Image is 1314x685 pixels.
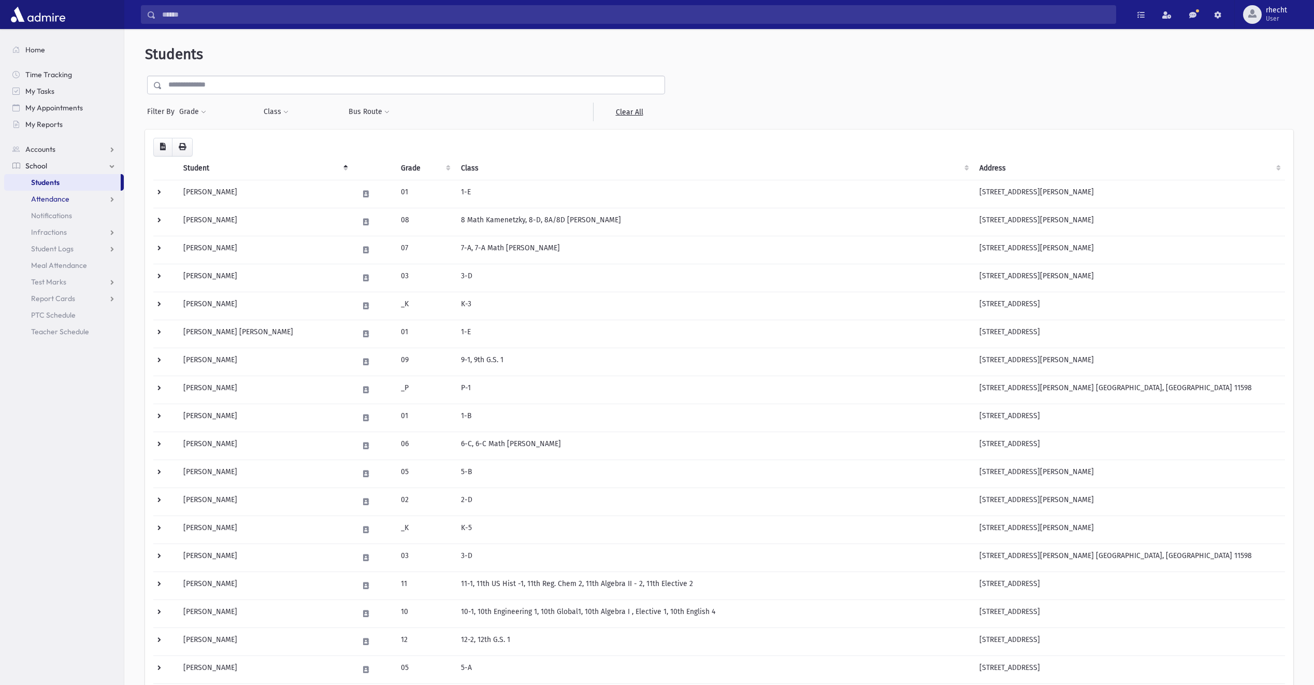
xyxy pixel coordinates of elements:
span: Accounts [25,145,55,154]
span: Student Logs [31,244,74,253]
span: Filter By [147,106,179,117]
td: [STREET_ADDRESS] [973,292,1285,320]
span: My Reports [25,120,63,129]
span: Home [25,45,45,54]
a: My Tasks [4,83,124,99]
span: Meal Attendance [31,261,87,270]
td: 1-B [455,404,974,432]
td: [STREET_ADDRESS] [973,432,1285,460]
td: [PERSON_NAME] [177,572,352,600]
a: Meal Attendance [4,257,124,274]
td: [STREET_ADDRESS] [973,404,1285,432]
td: 10 [395,600,455,627]
td: 12 [395,627,455,655]
button: Print [172,138,193,156]
a: Infractions [4,224,124,240]
td: 01 [395,180,455,208]
a: Clear All [593,103,665,121]
span: Students [31,178,60,187]
a: Notifications [4,207,124,224]
td: 3-D [455,544,974,572]
td: [PERSON_NAME] [177,236,352,264]
th: Grade: activate to sort column ascending [395,156,455,180]
td: [STREET_ADDRESS][PERSON_NAME] [973,180,1285,208]
td: 11 [395,572,455,600]
td: 1-E [455,180,974,208]
td: [PERSON_NAME] [177,488,352,516]
a: My Reports [4,116,124,133]
td: _P [395,376,455,404]
td: 03 [395,264,455,292]
span: Infractions [31,227,67,237]
td: [STREET_ADDRESS] [973,320,1285,348]
td: [STREET_ADDRESS][PERSON_NAME] [973,460,1285,488]
a: Accounts [4,141,124,158]
td: [STREET_ADDRESS][PERSON_NAME] [GEOGRAPHIC_DATA], [GEOGRAPHIC_DATA] 11598 [973,376,1285,404]
span: PTC Schedule [31,310,76,320]
a: Report Cards [4,290,124,307]
td: _K [395,292,455,320]
td: K-5 [455,516,974,544]
td: [PERSON_NAME] [177,348,352,376]
input: Search [156,5,1116,24]
td: [PERSON_NAME] [177,292,352,320]
td: [STREET_ADDRESS] [973,627,1285,655]
td: [PERSON_NAME] [177,600,352,627]
td: [PERSON_NAME] [177,516,352,544]
td: [STREET_ADDRESS][PERSON_NAME] [GEOGRAPHIC_DATA], [GEOGRAPHIC_DATA] 11598 [973,544,1285,572]
td: 03 [395,544,455,572]
td: 5-A [455,655,974,683]
span: Report Cards [31,294,75,303]
td: [STREET_ADDRESS] [973,572,1285,600]
td: 07 [395,236,455,264]
a: My Appointments [4,99,124,116]
td: 5-B [455,460,974,488]
span: Teacher Schedule [31,327,89,336]
td: 3-D [455,264,974,292]
td: [PERSON_NAME] [PERSON_NAME] [177,320,352,348]
td: [PERSON_NAME] [177,180,352,208]
th: Student: activate to sort column descending [177,156,352,180]
td: 7-A, 7-A Math [PERSON_NAME] [455,236,974,264]
img: AdmirePro [8,4,68,25]
a: Home [4,41,124,58]
td: [STREET_ADDRESS][PERSON_NAME] [973,516,1285,544]
td: 11-1, 11th US Hist -1, 11th Reg. Chem 2, 11th Algebra II - 2, 11th Elective 2 [455,572,974,600]
td: [STREET_ADDRESS][PERSON_NAME] [973,488,1285,516]
td: [PERSON_NAME] [177,404,352,432]
a: Attendance [4,191,124,207]
td: 8 Math Kamenetzky, 8-D, 8A/8D [PERSON_NAME] [455,208,974,236]
td: [PERSON_NAME] [177,208,352,236]
td: [PERSON_NAME] [177,460,352,488]
td: [PERSON_NAME] [177,655,352,683]
span: Notifications [31,211,72,220]
td: [STREET_ADDRESS] [973,600,1285,627]
td: 05 [395,460,455,488]
a: Teacher Schedule [4,323,124,340]
td: [STREET_ADDRESS][PERSON_NAME] [973,208,1285,236]
td: 1-E [455,320,974,348]
a: Time Tracking [4,66,124,83]
td: [PERSON_NAME] [177,432,352,460]
th: Address: activate to sort column ascending [973,156,1285,180]
td: [STREET_ADDRESS] [973,655,1285,683]
a: Test Marks [4,274,124,290]
span: rhecht [1266,6,1287,15]
td: 09 [395,348,455,376]
td: 08 [395,208,455,236]
span: My Tasks [25,87,54,96]
td: P-1 [455,376,974,404]
td: [STREET_ADDRESS][PERSON_NAME] [973,264,1285,292]
td: [STREET_ADDRESS][PERSON_NAME] [973,348,1285,376]
td: [PERSON_NAME] [177,627,352,655]
a: Student Logs [4,240,124,257]
span: Attendance [31,194,69,204]
td: 9-1, 9th G.S. 1 [455,348,974,376]
td: 6-C, 6-C Math [PERSON_NAME] [455,432,974,460]
td: [PERSON_NAME] [177,376,352,404]
span: My Appointments [25,103,83,112]
td: [STREET_ADDRESS][PERSON_NAME] [973,236,1285,264]
td: 10-1, 10th Engineering 1, 10th Global1, 10th Algebra I , Elective 1, 10th English 4 [455,600,974,627]
button: Grade [179,103,207,121]
button: Bus Route [348,103,390,121]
